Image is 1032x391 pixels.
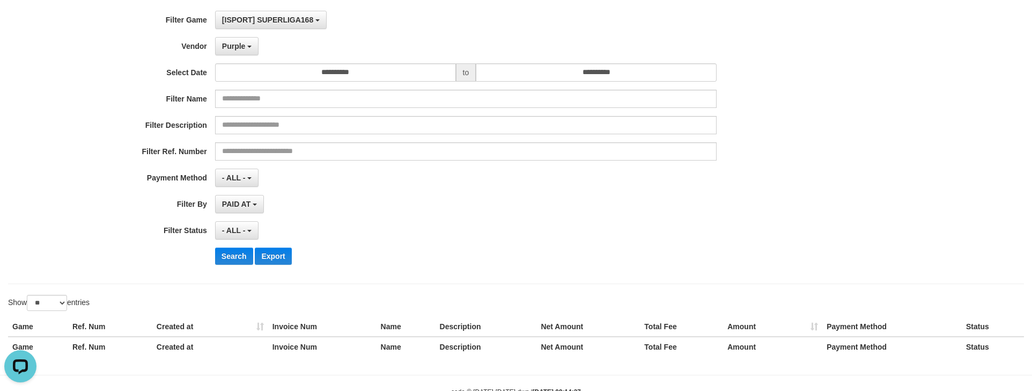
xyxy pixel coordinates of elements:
th: Status [962,317,1024,337]
button: Search [215,248,253,265]
span: - ALL - [222,226,246,235]
th: Status [962,337,1024,357]
button: - ALL - [215,169,259,187]
th: Name [377,317,436,337]
label: Show entries [8,295,90,311]
th: Game [8,337,68,357]
th: Game [8,317,68,337]
th: Ref. Num [68,337,152,357]
th: Invoice Num [268,317,377,337]
span: Purple [222,42,246,50]
th: Net Amount [536,337,640,357]
select: Showentries [27,295,67,311]
th: Name [377,337,436,357]
span: to [456,63,476,82]
th: Description [436,337,537,357]
button: Purple [215,37,259,55]
th: Amount [723,317,822,337]
th: Total Fee [640,337,723,357]
button: Export [255,248,291,265]
button: Open LiveChat chat widget [4,4,36,37]
th: Total Fee [640,317,723,337]
span: - ALL - [222,173,246,182]
button: [ISPORT] SUPERLIGA168 [215,11,327,29]
th: Ref. Num [68,317,152,337]
th: Payment Method [822,337,962,357]
button: PAID AT [215,195,264,213]
th: Created at [152,337,268,357]
th: Created at [152,317,268,337]
th: Invoice Num [268,337,377,357]
th: Amount [723,337,822,357]
span: [ISPORT] SUPERLIGA168 [222,16,313,24]
th: Net Amount [536,317,640,337]
th: Description [436,317,537,337]
button: - ALL - [215,221,259,240]
span: PAID AT [222,200,250,208]
th: Payment Method [822,317,962,337]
